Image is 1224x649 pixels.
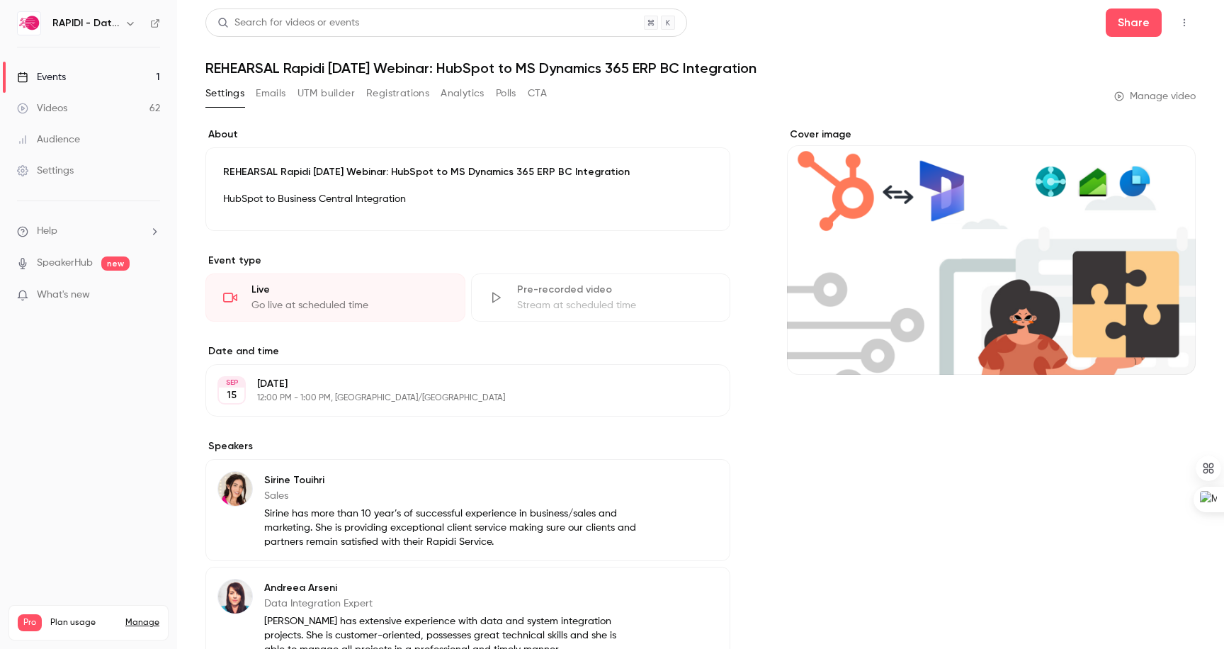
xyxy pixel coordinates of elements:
[264,473,638,487] p: Sirine Touihri
[227,388,237,402] p: 15
[1106,9,1162,37] button: Share
[517,298,713,312] div: Stream at scheduled time
[37,288,90,303] span: What's new
[17,132,80,147] div: Audience
[787,128,1196,375] section: Cover image
[52,16,119,30] h6: RAPIDI - Data Integration Solutions
[54,84,127,93] div: Domain Overview
[125,617,159,628] a: Manage
[264,597,638,611] p: Data Integration Expert
[264,507,638,549] p: Sirine has more than 10 year’s of successful experience in business/sales and marketing. She is p...
[257,377,655,391] p: [DATE]
[17,70,66,84] div: Events
[1114,89,1196,103] a: Manage video
[471,273,731,322] div: Pre-recorded videoStream at scheduled time
[37,256,93,271] a: SpeakerHub
[251,283,448,297] div: Live
[528,82,547,105] button: CTA
[787,128,1196,142] label: Cover image
[50,617,117,628] span: Plan usage
[223,165,713,179] p: REHEARSAL Rapidi [DATE] Webinar: HubSpot to MS Dynamics 365 ERP BC Integration
[205,128,730,142] label: About
[205,60,1196,77] h1: REHEARSAL Rapidi [DATE] Webinar: HubSpot to MS Dynamics 365 ERP BC Integration
[218,580,252,614] img: Andreea Arseni
[205,273,465,322] div: LiveGo live at scheduled time
[297,82,355,105] button: UTM builder
[205,439,730,453] label: Speakers
[157,84,239,93] div: Keywords by Traffic
[217,16,359,30] div: Search for videos or events
[205,82,244,105] button: Settings
[205,344,730,359] label: Date and time
[264,581,638,595] p: Andreea Arseni
[517,283,713,297] div: Pre-recorded video
[18,614,42,631] span: Pro
[40,23,69,34] div: v 4.0.25
[205,254,730,268] p: Event type
[18,12,40,35] img: RAPIDI - Data Integration Solutions
[17,224,160,239] li: help-dropdown-opener
[17,101,67,115] div: Videos
[251,298,448,312] div: Go live at scheduled time
[264,489,638,503] p: Sales
[37,37,156,48] div: Domain: [DOMAIN_NAME]
[141,82,152,94] img: tab_keywords_by_traffic_grey.svg
[257,393,655,404] p: 12:00 PM - 1:00 PM, [GEOGRAPHIC_DATA]/[GEOGRAPHIC_DATA]
[23,23,34,34] img: logo_orange.svg
[101,256,130,271] span: new
[143,289,160,302] iframe: Noticeable Trigger
[219,378,244,388] div: SEP
[218,472,252,506] img: Sirine Touihri
[441,82,484,105] button: Analytics
[256,82,285,105] button: Emails
[205,459,730,561] div: Sirine TouihriSirine TouihriSalesSirine has more than 10 year’s of successful experience in busin...
[37,224,57,239] span: Help
[496,82,516,105] button: Polls
[38,82,50,94] img: tab_domain_overview_orange.svg
[366,82,429,105] button: Registrations
[17,164,74,178] div: Settings
[23,37,34,48] img: website_grey.svg
[223,191,713,208] p: HubSpot to Business Central Integration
